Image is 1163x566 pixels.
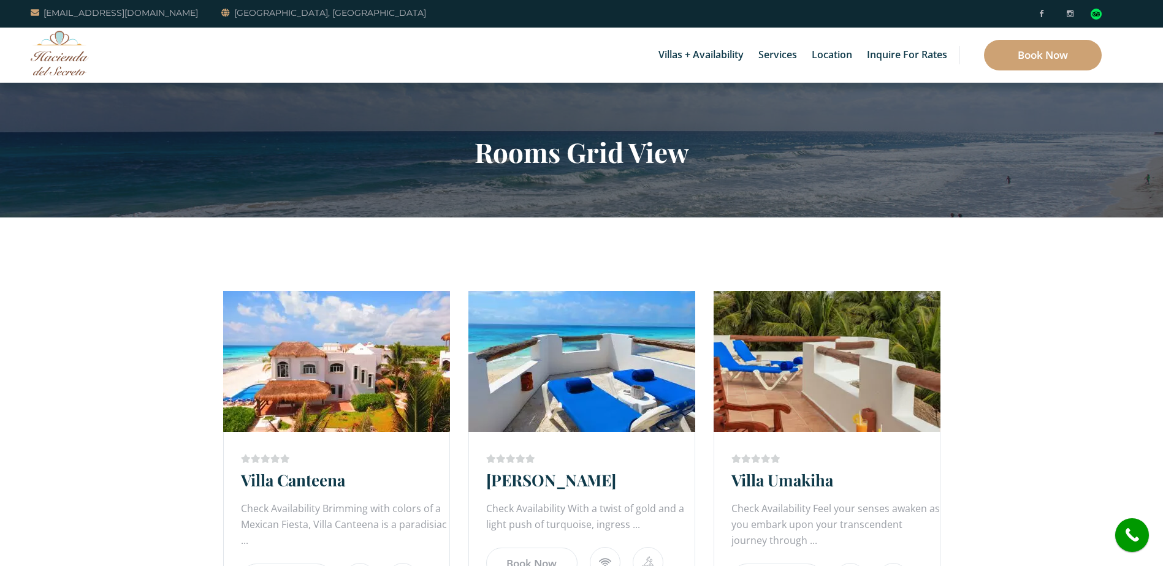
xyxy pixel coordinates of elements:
[1115,518,1149,552] a: call
[806,28,858,83] a: Location
[486,469,616,491] a: [PERSON_NAME]
[241,500,449,548] div: Check Availability Brimming with colors of a Mexican Fiesta, Villa Canteena is a paradisiac ...
[752,28,803,83] a: Services
[731,500,940,548] div: Check Availability Feel your senses awaken as you embark upon your transcendent journey through ...
[223,136,940,168] h2: Rooms Grid View
[241,469,345,491] a: Villa Canteena
[486,500,695,532] div: Check Availability With a twist of gold and a light push of turquoise, ingress ...
[652,28,750,83] a: Villas + Availability
[1091,9,1102,20] div: Read traveler reviews on Tripadvisor
[31,31,89,75] img: Awesome Logo
[861,28,953,83] a: Inquire for Rates
[731,469,833,491] a: Villa Umakiha
[221,6,426,20] a: [GEOGRAPHIC_DATA], [GEOGRAPHIC_DATA]
[31,6,198,20] a: [EMAIL_ADDRESS][DOMAIN_NAME]
[1118,521,1146,549] i: call
[984,40,1102,70] a: Book Now
[1091,9,1102,20] img: Tripadvisor_logomark.svg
